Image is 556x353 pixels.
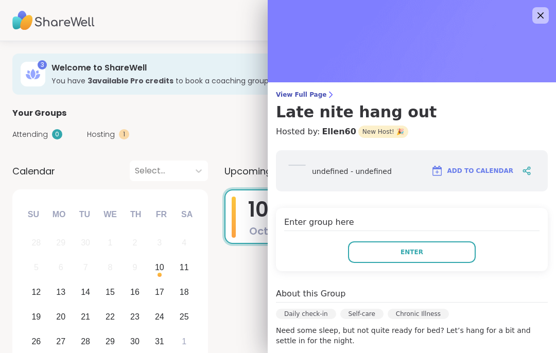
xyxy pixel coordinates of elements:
div: Choose Thursday, October 30th, 2025 [124,330,146,352]
div: Mo [47,203,70,226]
span: Calendar [12,164,55,178]
h4: Hosted by: [276,126,548,138]
div: 14 [81,285,90,299]
div: We [99,203,121,226]
div: Not available Thursday, October 2nd, 2025 [124,232,146,254]
div: Choose Monday, October 13th, 2025 [50,281,72,304]
button: Enter [348,241,476,263]
div: Choose Saturday, October 25th, 2025 [173,306,195,328]
div: Not available Sunday, September 28th, 2025 [25,232,47,254]
div: Not available Tuesday, September 30th, 2025 [75,232,97,254]
div: 26 [31,334,41,348]
div: 19 [31,310,41,324]
h4: Enter group here [284,216,540,231]
span: 10 [248,195,269,224]
div: Choose Friday, October 10th, 2025 [148,257,170,279]
div: Choose Wednesday, October 15th, 2025 [99,281,121,304]
div: 30 [130,334,140,348]
div: Choose Sunday, October 26th, 2025 [25,330,47,352]
div: 2 [132,236,137,250]
div: 28 [81,334,90,348]
div: Not available Sunday, October 5th, 2025 [25,257,47,279]
div: Choose Monday, October 20th, 2025 [50,306,72,328]
div: Choose Thursday, October 16th, 2025 [124,281,146,304]
span: New Host! 🎉 [358,126,408,138]
p: Need some sleep, but not quite ready for bed? Let’s hang for a bit and settle in for the night. [276,325,548,346]
span: undefined - undefined [312,167,392,177]
a: View Full PageLate nite hang out [276,91,548,121]
div: Choose Tuesday, October 21st, 2025 [75,306,97,328]
div: 30 [81,236,90,250]
img: ShareWell Nav Logo [12,3,95,39]
div: 1 [119,129,129,139]
div: Choose Monday, October 27th, 2025 [50,330,72,352]
div: 4 [182,236,186,250]
div: 7 [83,260,88,274]
div: Choose Tuesday, October 28th, 2025 [75,330,97,352]
div: 20 [56,310,65,324]
div: Not available Monday, September 29th, 2025 [50,232,72,254]
div: Choose Saturday, October 18th, 2025 [173,281,195,304]
div: 11 [180,260,189,274]
div: 16 [130,285,140,299]
div: Choose Friday, October 17th, 2025 [148,281,170,304]
div: Not available Thursday, October 9th, 2025 [124,257,146,279]
div: Choose Wednesday, October 29th, 2025 [99,330,121,352]
div: 27 [56,334,65,348]
div: Not available Monday, October 6th, 2025 [50,257,72,279]
b: 3 available Pro credit s [88,76,173,86]
div: Sa [176,203,198,226]
div: Th [125,203,147,226]
div: 21 [81,310,90,324]
div: Not available Wednesday, October 1st, 2025 [99,232,121,254]
div: 8 [108,260,113,274]
div: Su [22,203,45,226]
div: 24 [155,310,164,324]
div: Choose Sunday, October 12th, 2025 [25,281,47,304]
div: Choose Friday, October 24th, 2025 [148,306,170,328]
div: Choose Saturday, October 11th, 2025 [173,257,195,279]
div: 9 [132,260,137,274]
span: View Full Page [276,91,548,99]
h4: About this Group [276,288,345,300]
span: Attending [12,129,48,140]
div: 31 [155,334,164,348]
h3: Late nite hang out [276,103,548,121]
span: Enter [401,248,423,257]
div: 13 [56,285,65,299]
div: 18 [180,285,189,299]
span: Add to Calendar [447,166,513,175]
span: Upcoming [224,164,272,178]
div: Daily check-in [276,309,336,319]
a: Ellen60 [322,126,356,138]
div: 1 [182,334,186,348]
span: Hosting [87,129,115,140]
div: Not available Wednesday, October 8th, 2025 [99,257,121,279]
div: 6 [59,260,63,274]
div: 15 [106,285,115,299]
h3: Welcome to ShareWell [51,62,439,74]
div: 17 [155,285,164,299]
div: Choose Saturday, November 1st, 2025 [173,330,195,352]
span: Your Groups [12,107,66,119]
div: 5 [34,260,39,274]
div: Not available Friday, October 3rd, 2025 [148,232,170,254]
div: Tu [73,203,96,226]
div: Self-care [340,309,384,319]
div: Choose Tuesday, October 14th, 2025 [75,281,97,304]
div: 25 [180,310,189,324]
div: 10 [155,260,164,274]
div: 3 [38,60,47,69]
div: Not available Saturday, October 4th, 2025 [173,232,195,254]
div: Choose Thursday, October 23rd, 2025 [124,306,146,328]
h3: You have to book a coaching group. [51,76,439,86]
div: 22 [106,310,115,324]
div: 1 [108,236,113,250]
div: 0 [52,129,62,139]
div: Chronic Illness [388,309,449,319]
img: ShareWell Logomark [431,165,443,177]
div: 3 [157,236,162,250]
div: 29 [106,334,115,348]
div: Fr [150,203,172,226]
div: 23 [130,310,140,324]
